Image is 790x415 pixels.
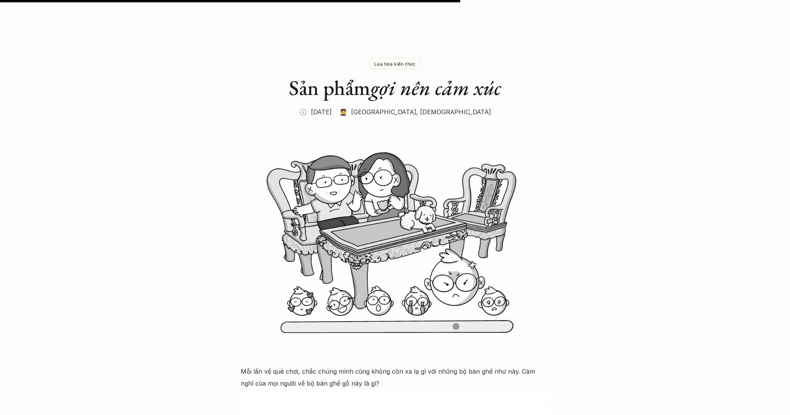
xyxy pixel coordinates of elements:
[416,106,491,118] p: , [DEMOGRAPHIC_DATA]
[374,61,415,66] p: Lúa hóa kiến thức
[299,106,332,118] p: 🕔 [DATE]
[241,75,549,100] h1: Sản phẩm
[241,366,549,389] p: Mỗi lần về quê chơi, chắc chúng mình cũng không còn xa lạ gì với những bộ bàn ghế như này. Cảm ng...
[370,74,501,101] em: gợi nên cảm xúc
[339,106,416,118] p: 🧑‍🎓 [GEOGRAPHIC_DATA]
